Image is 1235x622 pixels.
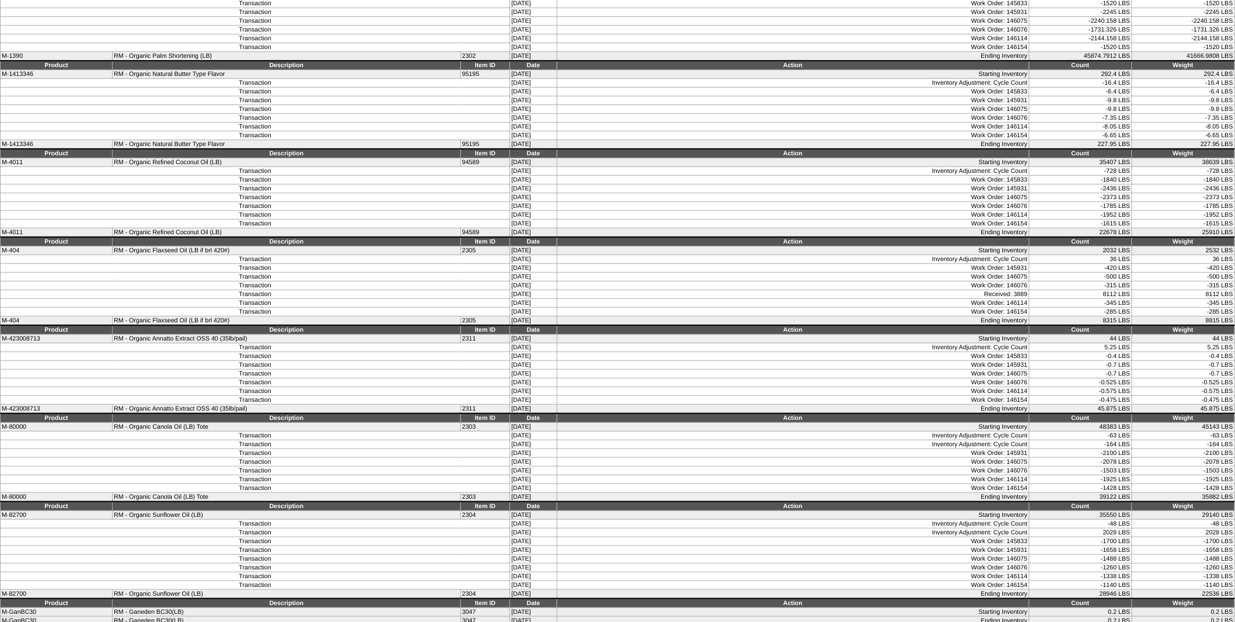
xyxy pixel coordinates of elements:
td: -2240.158 LBS [1132,17,1234,26]
td: Work Order: 146075 [557,458,1029,467]
td: Transaction [1,458,510,467]
td: -1615 LBS [1029,220,1132,228]
td: [DATE] [510,290,557,299]
td: 2303 [460,423,510,432]
td: -6.65 LBS [1132,131,1234,140]
td: Work Order: 145931 [557,96,1029,105]
td: 41666.9808 LBS [1132,52,1234,61]
td: Inventory Adjustment: Cycle Count [557,79,1029,88]
td: 25910 LBS [1132,228,1234,238]
td: 8112 LBS [1029,290,1132,299]
td: [DATE] [510,114,557,123]
td: Work Order: 146076 [557,202,1029,211]
td: Work Order: 146154 [557,308,1029,317]
td: Transaction [1,185,510,193]
td: [DATE] [510,352,557,361]
td: Count [1029,325,1132,335]
td: Transaction [1,282,510,290]
td: [DATE] [510,176,557,185]
td: -1520 LBS [1029,43,1132,52]
td: -1840 LBS [1029,176,1132,185]
td: [DATE] [510,467,557,475]
td: -315 LBS [1029,282,1132,290]
td: [DATE] [510,264,557,273]
td: -2240.158 LBS [1029,17,1132,26]
td: -728 LBS [1029,167,1132,176]
td: -1952 LBS [1029,211,1132,220]
td: -1731.326 LBS [1029,26,1132,34]
td: -2245 LBS [1132,8,1234,17]
td: Transaction [1,449,510,458]
td: M-80000 [1,423,113,432]
td: 36 LBS [1029,255,1132,264]
td: Date [510,61,557,70]
td: Weight [1132,325,1234,335]
td: -0.525 LBS [1132,378,1234,387]
td: -420 LBS [1029,264,1132,273]
td: Work Order: 146075 [557,105,1029,114]
td: Work Order: 146154 [557,220,1029,228]
td: 227.95 LBS [1029,140,1132,150]
td: Transaction [1,34,510,43]
td: Work Order: 146076 [557,378,1029,387]
td: [DATE] [510,228,557,238]
td: [DATE] [510,211,557,220]
td: Product [1,413,113,423]
td: 45874.7912 LBS [1029,52,1132,61]
td: -6.4 LBS [1029,88,1132,96]
td: Work Order: 146075 [557,370,1029,378]
td: RM - Organic Refined Coconut Oil (LB) [113,228,461,238]
td: Ending Inventory [557,405,1029,414]
td: -2100 LBS [1132,449,1234,458]
td: -2144.158 LBS [1132,34,1234,43]
td: -164 LBS [1029,440,1132,449]
td: Work Order: 146114 [557,299,1029,308]
td: M-4011 [1,228,113,238]
td: [DATE] [510,361,557,370]
td: Weight [1132,237,1234,246]
td: RM - Organic Annatto Extract OSS 40 (35lb/pail) [113,335,461,343]
td: -1731.326 LBS [1132,26,1234,34]
td: Date [510,237,557,246]
td: -1840 LBS [1132,176,1234,185]
td: [DATE] [510,96,557,105]
td: 94589 [460,228,510,238]
td: -6.65 LBS [1029,131,1132,140]
td: Transaction [1,361,510,370]
td: Work Order: 146154 [557,396,1029,405]
td: RM - Organic Natural Butter Type Flavor [113,140,461,150]
td: [DATE] [510,193,557,202]
td: Action [557,413,1029,423]
td: 45.875 LBS [1029,405,1132,414]
td: Count [1029,61,1132,70]
td: [DATE] [510,423,557,432]
td: Product [1,325,113,335]
td: -9.8 LBS [1029,105,1132,114]
td: Transaction [1,290,510,299]
td: 45.875 LBS [1132,405,1234,414]
td: -0.7 LBS [1132,361,1234,370]
td: Transaction [1,370,510,378]
td: Work Order: 145931 [557,8,1029,17]
td: -2100 LBS [1029,449,1132,458]
td: Inventory Adjustment: Cycle Count [557,255,1029,264]
td: Action [557,325,1029,335]
td: Work Order: 145833 [557,176,1029,185]
td: 5.25 LBS [1029,343,1132,352]
td: [DATE] [510,52,557,61]
td: RM - Organic Flaxseed Oil (LB if brl 420#) [113,317,461,326]
td: Starting Inventory [557,158,1029,167]
td: Transaction [1,88,510,96]
td: [DATE] [510,17,557,26]
td: -500 LBS [1029,273,1132,282]
td: Transaction [1,255,510,264]
td: -1785 LBS [1132,202,1234,211]
td: 45143 LBS [1132,423,1234,432]
td: RM - Organic Natural Butter Type Flavor [113,70,461,79]
td: 292.4 LBS [1029,70,1132,79]
td: [DATE] [510,308,557,317]
td: M-1413346 [1,70,113,79]
td: Ending Inventory [557,140,1029,150]
td: [DATE] [510,167,557,176]
td: [DATE] [510,458,557,467]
